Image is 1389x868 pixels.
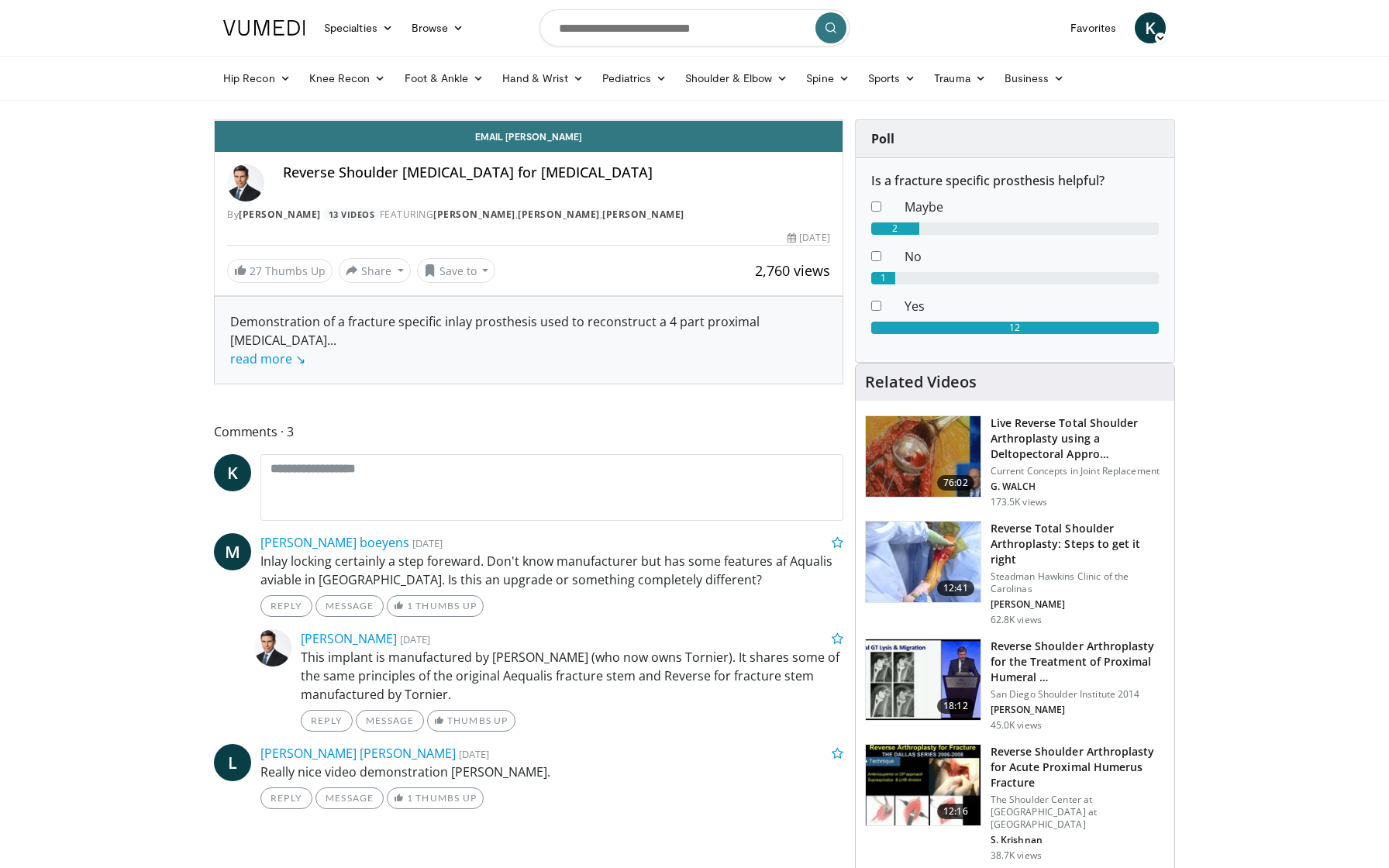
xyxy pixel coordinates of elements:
a: 76:02 Live Reverse Total Shoulder Arthroplasty using a Deltopectoral Appro… Current Concepts in J... [865,415,1165,508]
span: 12:41 [937,580,974,596]
a: Sports [859,63,925,94]
a: Browse [402,12,474,43]
div: 1 [871,272,895,284]
a: Knee Recon [300,63,395,94]
a: Business [995,63,1074,94]
a: [PERSON_NAME] [433,208,515,221]
p: Steadman Hawkins Clinic of the Carolinas [991,570,1165,595]
a: [PERSON_NAME] [239,208,321,221]
div: Demonstration of a fracture specific inlay prosthesis used to reconstruct a 4 part proximal [MEDI... [230,312,827,368]
p: Current Concepts in Joint Replacement [991,465,1165,477]
a: Pediatrics [593,63,676,94]
p: Really nice video demonstration [PERSON_NAME]. [260,763,843,781]
span: 12:16 [937,804,974,819]
h3: Reverse Total Shoulder Arthroplasty: Steps to get it right [991,521,1165,567]
dd: Yes [893,297,1170,315]
a: Message [315,595,384,617]
img: Q2xRg7exoPLTwO8X4xMDoxOjA4MTsiGN.150x105_q85_crop-smart_upscale.jpg [866,639,981,720]
a: [PERSON_NAME] boeyens [260,534,409,551]
p: S. Krishnan [991,834,1165,846]
a: 12:41 Reverse Total Shoulder Arthroplasty: Steps to get it right Steadman Hawkins Clinic of the C... [865,521,1165,626]
strong: Poll [871,130,894,147]
a: L [214,744,251,781]
span: 27 [250,263,262,278]
a: Message [356,710,424,732]
a: 13 Videos [323,208,380,221]
div: By FEATURING , , [227,208,830,222]
h6: Is a fracture specific prosthesis helpful? [871,174,1159,188]
span: 18:12 [937,698,974,714]
span: 1 [407,600,413,611]
p: 62.8K views [991,614,1042,626]
h3: Live Reverse Total Shoulder Arthroplasty using a Deltopectoral Appro… [991,415,1165,462]
a: Hip Recon [214,63,300,94]
a: Reply [301,710,353,732]
a: Favorites [1061,12,1125,43]
img: Avatar [227,164,264,201]
a: read more ↘ [230,350,305,367]
a: Shoulder & Elbow [676,63,797,94]
a: 27 Thumbs Up [227,259,333,283]
span: 2,760 views [755,261,830,280]
img: butch_reverse_arthroplasty_3.png.150x105_q85_crop-smart_upscale.jpg [866,745,981,825]
a: K [214,454,251,491]
span: 76:02 [937,475,974,491]
a: 1 Thumbs Up [387,787,484,809]
p: 173.5K views [991,496,1047,508]
h3: Reverse Shoulder Arthroplasty for the Treatment of Proximal Humeral … [991,639,1165,685]
a: [PERSON_NAME] [518,208,600,221]
p: 45.0K views [991,719,1042,732]
span: Comments 3 [214,422,843,442]
a: [PERSON_NAME] [602,208,684,221]
small: [DATE] [459,747,489,761]
a: Message [315,787,384,809]
img: 684033_3.png.150x105_q85_crop-smart_upscale.jpg [866,416,981,497]
a: K [1135,12,1166,43]
p: San Diego Shoulder Institute 2014 [991,688,1165,701]
p: [PERSON_NAME] [991,704,1165,716]
p: 38.7K views [991,849,1042,862]
p: [PERSON_NAME] [991,598,1165,611]
img: Avatar [254,629,291,666]
img: VuMedi Logo [223,20,305,36]
a: Thumbs Up [427,710,515,732]
div: [DATE] [788,231,829,245]
span: 1 [407,792,413,804]
a: [PERSON_NAME] [301,630,397,647]
a: M [214,533,251,570]
div: 2 [871,222,919,235]
a: Foot & Ankle [395,63,494,94]
a: [PERSON_NAME] [PERSON_NAME] [260,745,456,762]
small: [DATE] [412,536,443,550]
small: [DATE] [400,632,430,646]
input: Search topics, interventions [539,9,850,46]
img: 326034_0000_1.png.150x105_q85_crop-smart_upscale.jpg [866,522,981,602]
a: Specialties [315,12,402,43]
h4: Related Videos [865,373,977,391]
button: Save to [417,258,496,283]
video-js: Video Player [215,120,843,121]
h4: Reverse Shoulder [MEDICAL_DATA] for [MEDICAL_DATA] [283,164,830,181]
p: This implant is manufactured by [PERSON_NAME] (who now owns Tornier). It shares some of the same ... [301,648,843,704]
a: 18:12 Reverse Shoulder Arthroplasty for the Treatment of Proximal Humeral … San Diego Shoulder In... [865,639,1165,732]
button: Share [339,258,411,283]
div: 12 [871,322,1159,334]
a: Reply [260,595,312,617]
a: Hand & Wrist [493,63,593,94]
p: Inlay locking certainly a step foreward. Don't know manufacturer but has some features af Aqualis... [260,552,843,589]
h3: Reverse Shoulder Arthroplasty for Acute Proximal Humerus Fracture [991,744,1165,790]
dd: No [893,247,1170,266]
dd: Maybe [893,198,1170,216]
a: Trauma [925,63,995,94]
a: Reply [260,787,312,809]
a: Email [PERSON_NAME] [215,121,843,152]
a: 1 Thumbs Up [387,595,484,617]
a: 12:16 Reverse Shoulder Arthroplasty for Acute Proximal Humerus Fracture The Shoulder Center at [G... [865,744,1165,862]
p: The Shoulder Center at [GEOGRAPHIC_DATA] at [GEOGRAPHIC_DATA] [991,794,1165,831]
a: Spine [797,63,858,94]
p: G. WALCH [991,480,1165,493]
